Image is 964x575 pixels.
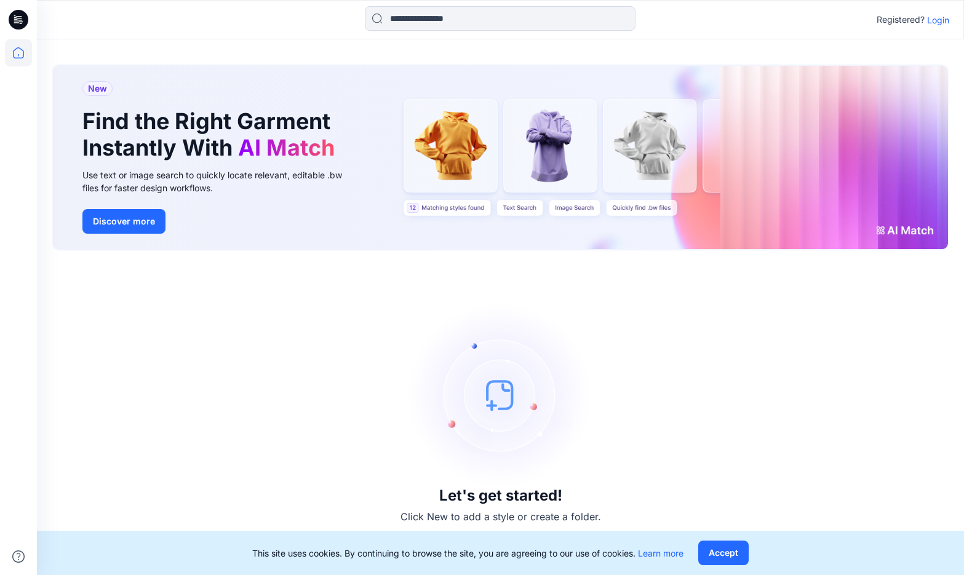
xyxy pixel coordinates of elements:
[82,169,359,194] div: Use text or image search to quickly locate relevant, editable .bw files for faster design workflows.
[252,547,683,560] p: This site uses cookies. By continuing to browse the site, you are agreeing to our use of cookies.
[638,548,683,558] a: Learn more
[439,487,562,504] h3: Let's get started!
[698,541,749,565] button: Accept
[400,509,601,524] p: Click New to add a style or create a folder.
[82,209,165,234] button: Discover more
[238,134,335,161] span: AI Match
[82,108,341,161] h1: Find the Right Garment Instantly With
[88,81,107,96] span: New
[408,303,593,487] img: empty-state-image.svg
[927,14,949,26] p: Login
[877,12,925,27] p: Registered?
